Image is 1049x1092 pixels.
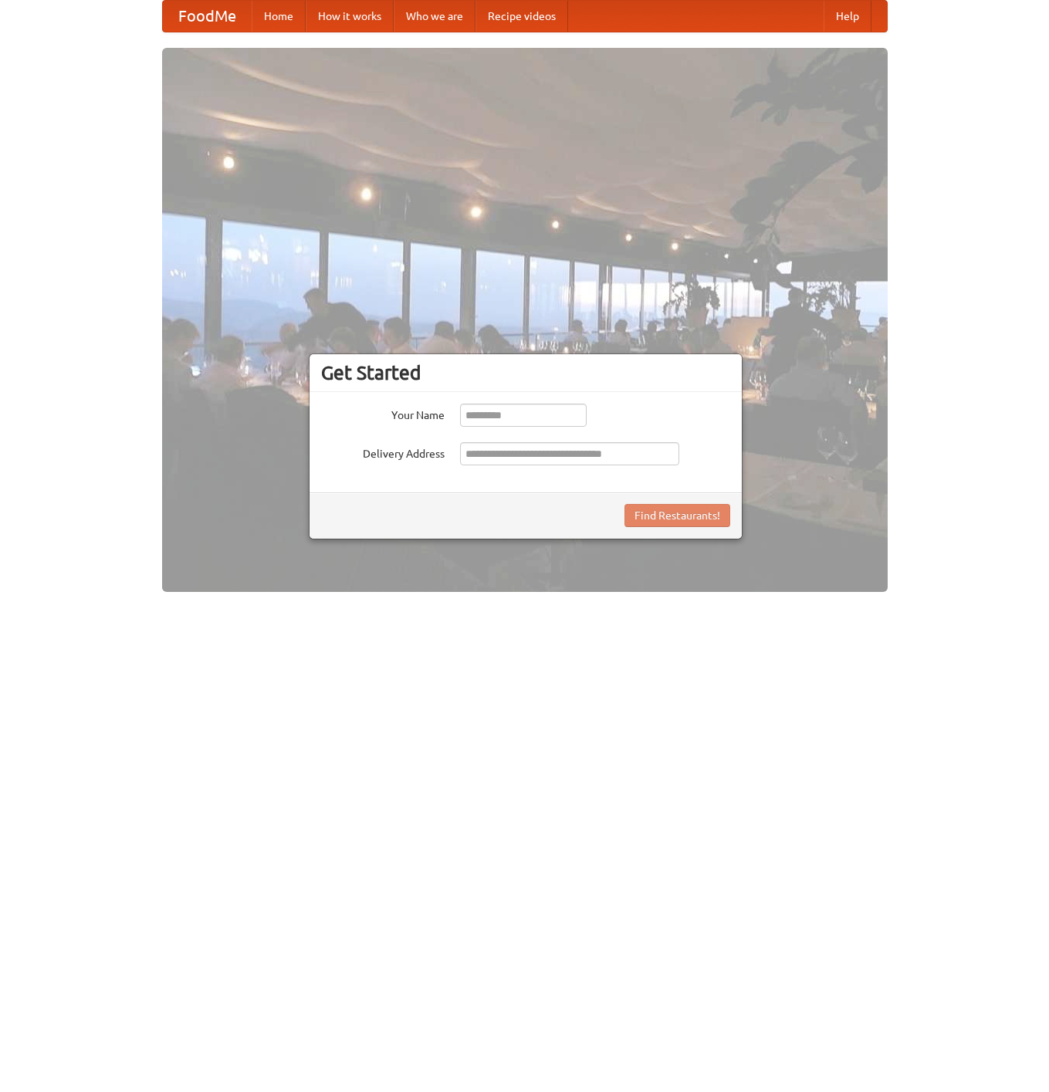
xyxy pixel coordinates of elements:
[624,504,730,527] button: Find Restaurants!
[163,1,252,32] a: FoodMe
[475,1,568,32] a: Recipe videos
[252,1,306,32] a: Home
[321,361,730,384] h3: Get Started
[824,1,871,32] a: Help
[394,1,475,32] a: Who we are
[306,1,394,32] a: How it works
[321,404,445,423] label: Your Name
[321,442,445,461] label: Delivery Address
